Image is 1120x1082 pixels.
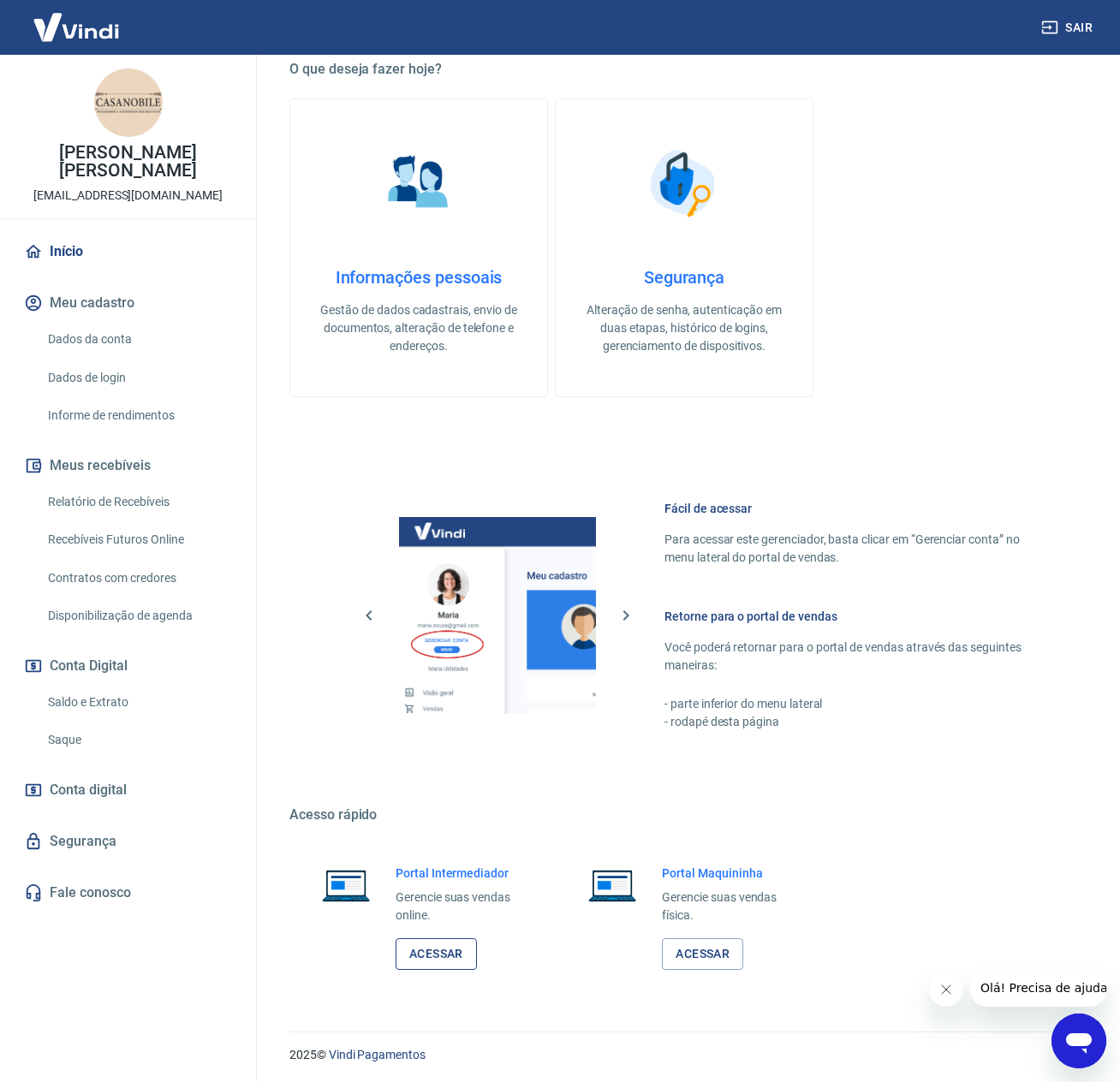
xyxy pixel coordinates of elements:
a: Fale conosco [21,874,235,912]
p: - parte inferior do menu lateral [664,695,1038,713]
iframe: Fechar mensagem [929,972,963,1007]
p: Gerencie suas vendas online. [396,889,525,924]
a: SegurançaSegurançaAlteração de senha, autenticação em duas etapas, histórico de logins, gerenciam... [555,98,813,397]
img: Informações pessoais [376,140,462,226]
img: Vindi [21,1,132,53]
iframe: Botão para abrir a janela de mensagens [1051,1014,1106,1068]
iframe: Mensagem da empresa [970,969,1106,1007]
a: Acessar [662,938,743,970]
p: - rodapé desta página [664,713,1038,731]
h4: Segurança [583,267,785,288]
a: Vindi Pagamentos [329,1048,426,1061]
p: [EMAIL_ADDRESS][DOMAIN_NAME] [33,187,223,205]
button: Meus recebíveis [21,447,235,485]
img: Segurança [641,140,727,226]
button: Meu cadastro [21,284,235,322]
img: Imagem de um notebook aberto [576,865,648,906]
img: db37cb38-2ef1-48e9-9050-3ec37be15bf7.jpeg [94,68,163,137]
a: Disponibilização de agenda [41,598,235,633]
a: Saldo e Extrato [41,685,235,720]
p: Para acessar este gerenciador, basta clicar em “Gerenciar conta” no menu lateral do portal de ven... [664,531,1038,567]
button: Sair [1038,12,1099,44]
button: Conta Digital [21,647,235,685]
p: 2025 © [289,1046,1079,1064]
p: Alteração de senha, autenticação em duas etapas, histórico de logins, gerenciamento de dispositivos. [583,301,785,355]
h5: O que deseja fazer hoje? [289,61,1079,78]
span: Conta digital [50,778,127,802]
img: Imagem de um notebook aberto [310,865,382,906]
h6: Portal Maquininha [662,865,791,882]
a: Dados da conta [41,322,235,357]
h6: Retorne para o portal de vendas [664,608,1038,625]
p: Você poderá retornar para o portal de vendas através das seguintes maneiras: [664,639,1038,675]
a: Informe de rendimentos [41,398,235,433]
img: Imagem da dashboard mostrando o botão de gerenciar conta na sidebar no lado esquerdo [399,517,596,714]
h4: Informações pessoais [318,267,520,288]
h5: Acesso rápido [289,806,1079,823]
a: Saque [41,722,235,758]
p: [PERSON_NAME] [PERSON_NAME] [14,144,242,180]
a: Conta digital [21,771,235,809]
h6: Portal Intermediador [396,865,525,882]
h6: Fácil de acessar [664,500,1038,517]
p: Gestão de dados cadastrais, envio de documentos, alteração de telefone e endereços. [318,301,520,355]
a: Acessar [396,938,477,970]
a: Início [21,233,235,270]
a: Relatório de Recebíveis [41,485,235,520]
a: Dados de login [41,360,235,395]
span: Olá! Precisa de ajuda? [10,12,144,26]
a: Segurança [21,823,235,860]
a: Recebíveis Futuros Online [41,522,235,557]
a: Contratos com credores [41,561,235,596]
a: Informações pessoaisInformações pessoaisGestão de dados cadastrais, envio de documentos, alteraçã... [289,98,548,397]
p: Gerencie suas vendas física. [662,889,791,924]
